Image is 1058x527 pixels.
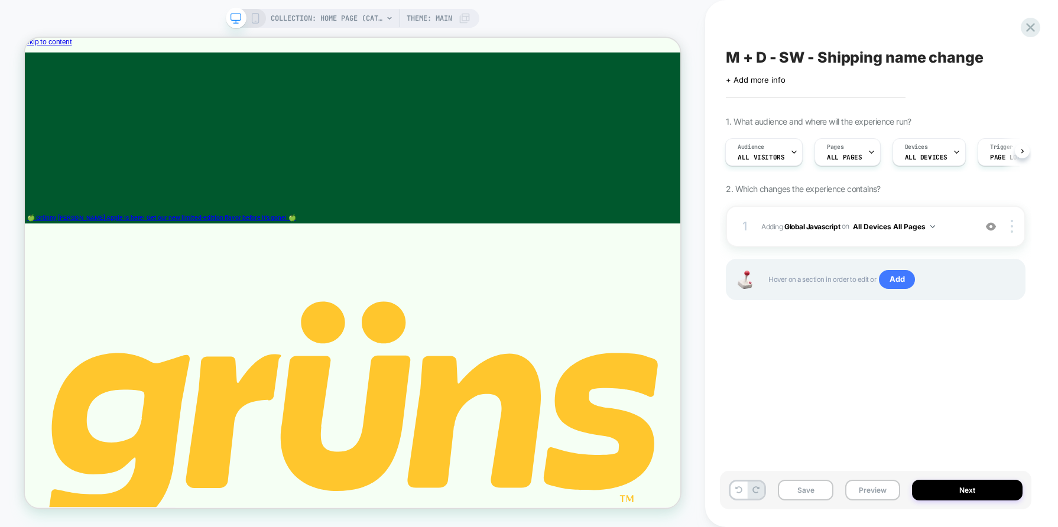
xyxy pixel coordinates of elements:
span: ALL PAGES [827,153,862,161]
span: Adding [761,219,969,234]
span: 2. Which changes the experience contains? [726,184,880,194]
span: Devices [905,143,928,151]
button: Next [912,480,1023,500]
span: Audience [738,143,764,151]
span: All Visitors [738,153,784,161]
span: 1. What audience and where will the experience run? [726,116,911,126]
button: Save [778,480,833,500]
img: crossed eye [986,222,996,232]
span: Pages [827,143,843,151]
span: Trigger [990,143,1013,151]
span: on [842,220,849,233]
span: Add [879,270,915,289]
span: + Add more info [726,75,785,84]
button: All Devices All Pages [853,219,935,234]
span: Hover on a section in order to edit or [768,270,1012,289]
img: Joystick [733,271,757,289]
img: close [1011,220,1013,233]
span: ALL DEVICES [905,153,947,161]
span: COLLECTION: Home page (Category) [271,9,383,28]
button: Preview [845,480,900,500]
img: down arrow [930,225,935,228]
span: Theme: MAIN [407,9,452,28]
span: Page Load [990,153,1025,161]
div: 1 [739,216,751,237]
b: Global Javascript [784,222,840,230]
span: M + D - SW - Shipping name change [726,48,983,66]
